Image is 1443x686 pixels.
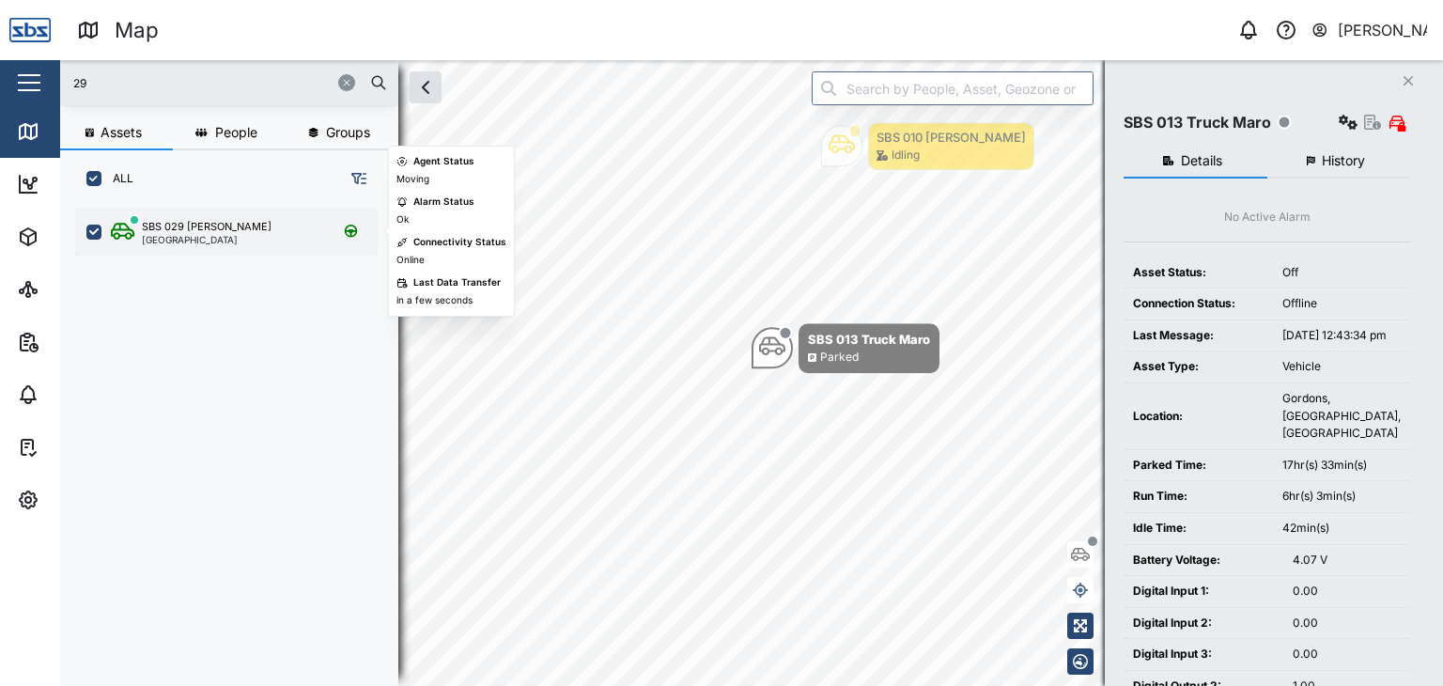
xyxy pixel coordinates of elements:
div: Offline [1282,295,1401,313]
span: Details [1181,154,1222,167]
div: Battery Voltage: [1133,552,1274,569]
div: Asset Type: [1133,358,1264,376]
label: ALL [101,171,133,186]
div: SBS 029 [PERSON_NAME] [142,219,272,235]
div: Moving [396,172,429,187]
div: Off [1282,264,1401,282]
div: [DATE] 12:43:34 pm [1282,327,1401,345]
div: Settings [49,490,116,510]
div: Ok [396,212,409,227]
div: Assets [49,226,107,247]
div: Parked Time: [1133,457,1264,475]
div: Online [396,253,425,268]
div: Connectivity Status [413,235,506,250]
div: Digital Input 3: [1133,646,1274,663]
div: Digital Input 1: [1133,583,1274,600]
div: [PERSON_NAME] [1338,19,1428,42]
div: Sites [49,279,94,300]
div: Tasks [49,437,101,458]
div: 0.00 [1293,646,1401,663]
div: in a few seconds [396,293,473,308]
div: Run Time: [1133,488,1264,506]
span: Assets [101,126,142,139]
div: grid [75,201,397,671]
input: Search assets or drivers [71,69,387,97]
div: Idling [892,147,920,164]
div: Map marker [821,122,1034,170]
div: 17hr(s) 33min(s) [1282,457,1401,475]
div: Vehicle [1282,358,1401,376]
div: SBS 013 Truck Maro [808,330,930,349]
div: Agent Status [413,154,474,169]
div: Connection Status: [1133,295,1264,313]
div: Digital Input 2: [1133,615,1274,632]
div: 4.07 V [1293,552,1401,569]
img: Main Logo [9,9,51,51]
div: 6hr(s) 3min(s) [1282,488,1401,506]
div: Last Message: [1133,327,1264,345]
div: Map [49,121,91,142]
div: 0.00 [1293,615,1401,632]
div: [GEOGRAPHIC_DATA] [142,235,272,244]
span: Groups [326,126,370,139]
div: Alarms [49,384,107,405]
div: Location: [1133,408,1264,426]
div: Gordons, [GEOGRAPHIC_DATA], [GEOGRAPHIC_DATA] [1282,390,1401,443]
div: Reports [49,332,113,352]
div: SBS 013 Truck Maro [1124,111,1271,134]
canvas: Map [60,60,1443,686]
div: Idle Time: [1133,520,1264,538]
div: Map [115,14,159,47]
span: History [1322,154,1365,167]
div: 0.00 [1293,583,1401,600]
div: Dashboard [49,174,133,195]
div: Map marker [752,323,939,373]
div: 42min(s) [1282,520,1401,538]
div: SBS 010 [PERSON_NAME] [877,128,1026,147]
div: Alarm Status [413,195,474,210]
div: Asset Status: [1133,264,1264,282]
span: People [215,126,257,139]
input: Search by People, Asset, Geozone or Place [812,71,1094,105]
div: Parked [820,349,859,366]
div: Last Data Transfer [413,275,501,290]
button: [PERSON_NAME] [1311,17,1428,43]
div: No Active Alarm [1224,209,1311,226]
